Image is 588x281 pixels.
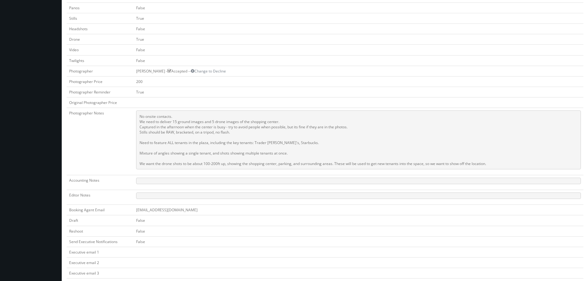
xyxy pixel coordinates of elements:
[67,2,134,13] td: Panos
[191,68,226,74] a: Change to Decline
[67,268,134,279] td: Executive email 3
[134,34,583,45] td: True
[67,236,134,247] td: Send Executive Notifications
[67,66,134,76] td: Photographer
[134,45,583,55] td: False
[67,175,134,190] td: Accounting Notes
[134,66,583,76] td: [PERSON_NAME] - Accepted --
[134,55,583,66] td: False
[67,226,134,236] td: Reshoot
[67,215,134,226] td: Draft
[134,76,583,87] td: 200
[134,24,583,34] td: False
[67,34,134,45] td: Drone
[134,205,583,215] td: [EMAIL_ADDRESS][DOMAIN_NAME]
[67,24,134,34] td: Headshots
[134,13,583,23] td: True
[67,55,134,66] td: Twilights
[67,247,134,257] td: Executive email 1
[67,257,134,268] td: Executive email 2
[67,190,134,205] td: Editor Notes
[67,45,134,55] td: Video
[134,215,583,226] td: False
[134,87,583,97] td: True
[134,236,583,247] td: False
[67,13,134,23] td: Stills
[67,108,134,175] td: Photographer Notes
[136,110,581,169] pre: No onsite contacts. We need to deliver 15 ground images and 5 drone images of the shopping center...
[67,205,134,215] td: Booking Agent Email
[134,2,583,13] td: False
[67,87,134,97] td: Photographer Reminder
[134,226,583,236] td: False
[67,76,134,87] td: Photographer Price
[67,97,134,108] td: Original Photographer Price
